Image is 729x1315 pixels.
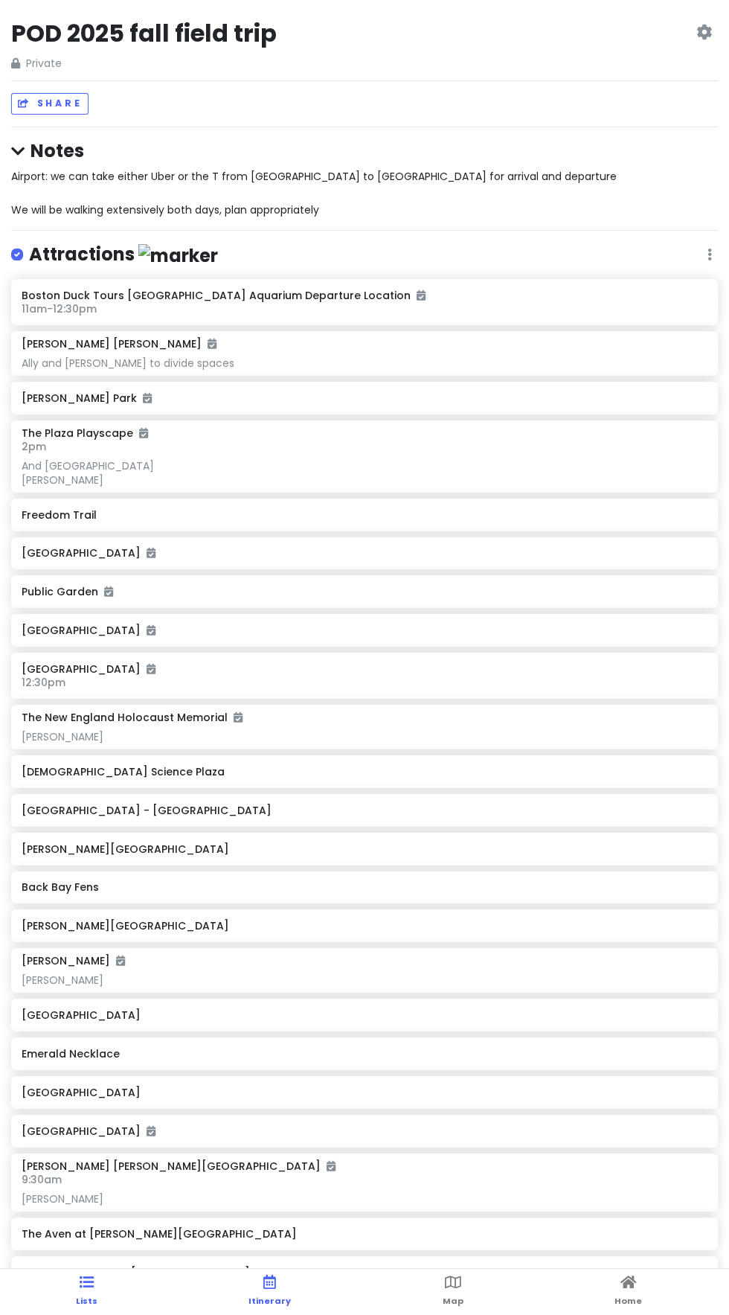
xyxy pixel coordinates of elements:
[22,1008,707,1022] h6: [GEOGRAPHIC_DATA]
[22,391,707,405] h6: [PERSON_NAME] Park
[22,711,243,724] h6: The New England Holocaust Memorial
[22,662,707,676] h6: [GEOGRAPHIC_DATA]
[22,1266,707,1279] h6: Paddock Estates at [GEOGRAPHIC_DATA]
[147,625,155,636] i: Added to itinerary
[22,1124,707,1138] h6: [GEOGRAPHIC_DATA]
[443,1269,463,1315] a: Map
[22,1192,707,1206] div: [PERSON_NAME]
[22,1172,62,1187] span: 9:30am
[11,18,277,49] h2: POD 2025 fall field trip
[208,339,216,349] i: Added to itinerary
[29,243,218,267] h4: Attractions
[11,139,718,162] h4: Notes
[22,842,707,856] h6: [PERSON_NAME][GEOGRAPHIC_DATA]
[22,546,707,560] h6: [GEOGRAPHIC_DATA]
[22,356,707,370] div: Ally and [PERSON_NAME] to divide spaces
[22,880,707,894] h6: Back Bay Fens
[22,337,216,351] h6: [PERSON_NAME] [PERSON_NAME]
[11,169,617,217] span: Airport: we can take either Uber or the T from [GEOGRAPHIC_DATA] to [GEOGRAPHIC_DATA] for arrival...
[22,1159,335,1173] h6: [PERSON_NAME] [PERSON_NAME][GEOGRAPHIC_DATA]
[22,765,707,778] h6: [DEMOGRAPHIC_DATA] Science Plaza
[22,919,707,932] h6: [PERSON_NAME][GEOGRAPHIC_DATA]
[143,393,152,403] i: Added to itinerary
[22,954,125,967] h6: [PERSON_NAME]
[22,439,46,454] span: 2pm
[76,1269,97,1315] a: Lists
[147,664,155,674] i: Added to itinerary
[147,548,155,558] i: Added to itinerary
[234,712,243,723] i: Added to itinerary
[443,1295,463,1307] span: Map
[614,1295,642,1307] span: Home
[22,301,97,316] span: 11am - 12:30pm
[76,1295,97,1307] span: Lists
[417,290,425,301] i: Added to itinerary
[104,586,113,597] i: Added to itinerary
[147,1126,155,1136] i: Added to itinerary
[22,508,707,522] h6: Freedom Trail
[22,730,707,743] div: [PERSON_NAME]
[11,93,89,115] button: Share
[248,1295,291,1307] span: Itinerary
[22,804,707,817] h6: [GEOGRAPHIC_DATA] - [GEOGRAPHIC_DATA]
[22,585,707,598] h6: Public Garden
[22,1227,707,1241] h6: The Aven at [PERSON_NAME][GEOGRAPHIC_DATA]
[116,956,125,966] i: Added to itinerary
[22,426,148,440] h6: The Plaza Playscape
[248,1269,291,1315] a: Itinerary
[22,624,707,637] h6: [GEOGRAPHIC_DATA]
[327,1161,335,1171] i: Added to itinerary
[139,428,148,438] i: Added to itinerary
[22,459,707,486] div: And [GEOGRAPHIC_DATA] [PERSON_NAME]
[22,1086,707,1099] h6: [GEOGRAPHIC_DATA]
[22,289,707,302] h6: Boston Duck Tours [GEOGRAPHIC_DATA] Aquarium Departure Location
[614,1269,642,1315] a: Home
[22,675,65,690] span: 12:30pm
[22,1047,707,1060] h6: Emerald Necklace
[11,55,277,71] span: Private
[138,244,218,267] img: marker
[22,973,707,987] div: [PERSON_NAME]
